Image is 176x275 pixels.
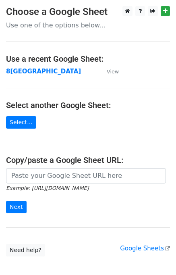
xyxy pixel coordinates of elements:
a: Need help? [6,244,45,256]
p: Use one of the options below... [6,21,170,29]
a: View [99,68,119,75]
a: 8[GEOGRAPHIC_DATA] [6,68,81,75]
h4: Copy/paste a Google Sheet URL: [6,155,170,165]
a: Select... [6,116,36,129]
h4: Select another Google Sheet: [6,100,170,110]
h4: Use a recent Google Sheet: [6,54,170,64]
small: Example: [URL][DOMAIN_NAME] [6,185,89,191]
a: Google Sheets [120,245,170,252]
h3: Choose a Google Sheet [6,6,170,18]
input: Next [6,201,27,213]
input: Paste your Google Sheet URL here [6,168,166,183]
small: View [107,69,119,75]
